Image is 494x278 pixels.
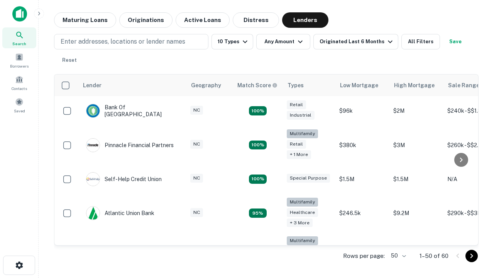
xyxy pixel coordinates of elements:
img: picture [86,104,100,117]
div: Sale Range [448,81,479,90]
div: Atlantic Union Bank [86,206,154,220]
div: Originated Last 6 Months [320,37,395,46]
img: picture [86,173,100,186]
div: Self-help Credit Union [86,172,162,186]
td: $246.5k [335,194,389,233]
td: $2M [389,96,443,125]
div: Multifamily [287,129,318,138]
div: Special Purpose [287,174,330,183]
td: $246k [335,232,389,271]
div: Retail [287,100,306,109]
h6: Match Score [237,81,276,90]
img: picture [86,207,100,220]
span: Contacts [12,85,27,92]
div: Healthcare [287,208,318,217]
button: Reset [57,53,82,68]
p: Rows per page: [343,251,385,261]
button: Maturing Loans [54,12,116,28]
a: Contacts [2,72,36,93]
a: Borrowers [2,50,36,71]
td: $3.2M [389,232,443,271]
img: capitalize-icon.png [12,6,27,22]
th: Lender [78,75,186,96]
button: Lenders [282,12,328,28]
div: Matching Properties: 9, hasApolloMatch: undefined [249,208,267,218]
div: Multifamily [287,236,318,245]
button: Go to next page [465,250,478,262]
div: Lender [83,81,102,90]
div: Bank Of [GEOGRAPHIC_DATA] [86,104,179,118]
div: Capitalize uses an advanced AI algorithm to match your search with the best lender. The match sco... [237,81,277,90]
button: Enter addresses, locations or lender names [54,34,208,49]
div: Low Mortgage [340,81,378,90]
th: Capitalize uses an advanced AI algorithm to match your search with the best lender. The match sco... [233,75,283,96]
td: $1.5M [389,164,443,194]
td: $380k [335,125,389,164]
button: Any Amount [256,34,310,49]
div: Multifamily [287,198,318,207]
div: NC [190,174,203,183]
div: NC [190,106,203,115]
div: NC [190,140,203,149]
div: Geography [191,81,221,90]
th: Low Mortgage [335,75,389,96]
th: Types [283,75,335,96]
button: All Filters [401,34,440,49]
div: 50 [388,250,407,261]
button: Originations [119,12,173,28]
td: $3M [389,125,443,164]
div: Matching Properties: 11, hasApolloMatch: undefined [249,175,267,184]
div: The Fidelity Bank [86,245,149,259]
th: High Mortgage [389,75,443,96]
button: Distress [233,12,279,28]
td: $9.2M [389,194,443,233]
div: Industrial [287,111,315,120]
iframe: Chat Widget [455,192,494,229]
div: High Mortgage [394,81,435,90]
button: Originated Last 6 Months [313,34,398,49]
div: + 1 more [287,150,311,159]
th: Geography [186,75,233,96]
div: NC [190,208,203,217]
button: Active Loans [176,12,230,28]
p: Enter addresses, locations or lender names [61,37,185,46]
div: Matching Properties: 17, hasApolloMatch: undefined [249,141,267,150]
div: Types [288,81,304,90]
div: Matching Properties: 15, hasApolloMatch: undefined [249,106,267,115]
div: + 3 more [287,219,313,227]
p: 1–50 of 60 [420,251,448,261]
button: Save your search to get updates of matches that match your search criteria. [443,34,468,49]
span: Borrowers [10,63,29,69]
td: $96k [335,96,389,125]
div: Retail [287,140,306,149]
img: picture [86,139,100,152]
a: Saved [2,95,36,115]
span: Search [12,41,26,47]
a: Search [2,27,36,48]
td: $1.5M [335,164,389,194]
span: Saved [14,108,25,114]
button: 10 Types [211,34,253,49]
div: Pinnacle Financial Partners [86,138,174,152]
